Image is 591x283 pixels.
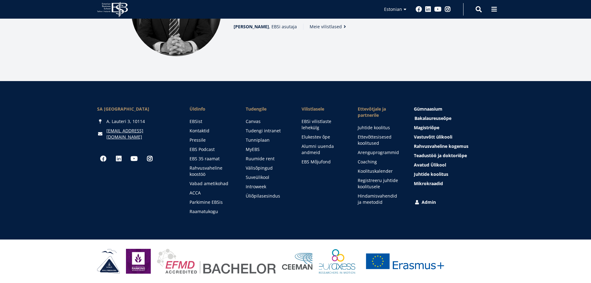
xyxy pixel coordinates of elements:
a: EBSi vilistlaste lehekülg [302,118,345,131]
a: Facebook [97,153,110,165]
img: EFMD [157,249,276,274]
span: Bakalaureuseõpe [414,115,451,121]
a: Avatud Ülikool [414,162,494,168]
div: A. Lauteri 3, 10114 [97,118,177,125]
a: Juhtide koolitus [414,171,494,177]
a: Välisõpingud [246,165,289,171]
span: Rahvusvaheline kogemus [414,143,468,149]
img: EURAXESS [319,249,356,274]
a: Juhtide koolitus [358,125,401,131]
a: Registreeru juhtide koolitusele [358,177,401,190]
span: Vastuvõtt ülikooli [414,134,452,140]
a: Arenguprogrammid [358,149,401,156]
a: Ruumide rent [246,156,289,162]
img: Eduniversal [126,249,151,274]
a: Raamatukogu [190,208,233,215]
a: Youtube [128,153,141,165]
a: Suveülikool [246,174,289,180]
a: EBS 35 raamat [190,156,233,162]
a: Introweek [246,184,289,190]
a: Tudengi intranet [246,128,289,134]
strong: [PERSON_NAME] [234,24,269,30]
a: [EMAIL_ADDRESS][DOMAIN_NAME] [106,128,177,140]
a: Kontaktid [190,128,233,134]
a: Instagram [144,153,156,165]
img: Ceeman [282,253,313,270]
a: Linkedin [425,6,431,12]
a: Meie vilistlased [310,24,348,30]
span: Mikrokraadid [414,180,443,186]
a: Hindamisvahendid ja meetodid [358,193,401,205]
span: , EBSi asutaja [234,24,297,30]
a: Tunniplaan [246,137,289,143]
a: ACCA [190,190,233,196]
a: Linkedin [113,153,125,165]
a: Mikrokraadid [414,180,494,187]
a: Pressile [190,137,233,143]
a: Tudengile [246,106,289,112]
a: Canvas [246,118,289,125]
a: Bakalaureuseõpe [414,115,495,121]
a: Rahvusvaheline koostöö [190,165,233,177]
a: Parkimine EBSis [190,199,233,205]
a: Üliõpilasesindus [246,193,289,199]
img: HAKA [97,249,120,274]
a: Koolituskalender [358,168,401,174]
a: EBS Podcast [190,146,233,153]
a: Gümnaasium [414,106,494,112]
a: EBS Mõjufond [302,159,345,165]
span: Magistriõpe [414,125,439,130]
a: Rahvusvaheline kogemus [414,143,494,149]
span: Üldinfo [190,106,233,112]
span: Vilistlasele [302,106,345,112]
a: Coaching [358,159,401,165]
div: SA [GEOGRAPHIC_DATA] [97,106,177,112]
a: Magistriõpe [414,125,494,131]
span: Juhtide koolitus [414,171,448,177]
a: Teadustöö ja doktoriõpe [414,153,494,159]
a: Alumni uuenda andmeid [302,143,345,156]
span: Teadustöö ja doktoriõpe [414,153,467,158]
a: Elukestev õpe [302,134,345,140]
a: EBSist [190,118,233,125]
a: Instagram [445,6,451,12]
a: MyEBS [246,146,289,153]
a: Admin [414,199,494,205]
a: Facebook [416,6,422,12]
a: Vabad ametikohad [190,180,233,187]
span: Avatud Ülikool [414,162,446,168]
a: Ettevõttesisesed koolitused [358,134,401,146]
span: Ettevõtjale ja partnerile [358,106,401,118]
span: Gümnaasium [414,106,442,112]
a: Youtube [434,6,441,12]
img: Erasmus+ [361,249,448,274]
a: Vastuvõtt ülikooli [414,134,494,140]
a: Erasmus + [361,249,448,274]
